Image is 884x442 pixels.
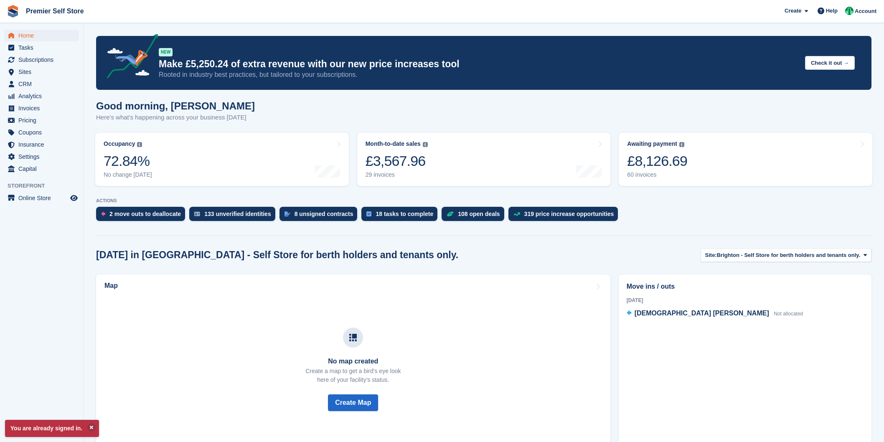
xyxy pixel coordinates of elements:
img: map-icn-33ee37083ee616e46c38cad1a60f524a97daa1e2b2c8c0bc3eb3415660979fc1.svg [349,334,357,341]
p: Create a map to get a bird's eye look here of your facility's status. [305,367,401,384]
a: Occupancy 72.84% No change [DATE] [95,133,349,186]
h2: [DATE] in [GEOGRAPHIC_DATA] - Self Store for berth holders and tenants only. [96,249,458,261]
button: Site: Brighton - Self Store for berth holders and tenants only. [701,248,871,262]
div: 108 open deals [458,211,500,217]
p: Make £5,250.24 of extra revenue with our new price increases tool [159,58,798,70]
div: 319 price increase opportunities [524,211,614,217]
div: 8 unsigned contracts [295,211,353,217]
div: 2 move outs to deallocate [109,211,181,217]
a: Preview store [69,193,79,203]
a: 2 move outs to deallocate [96,207,189,225]
div: 133 unverified identities [204,211,271,217]
a: menu [4,54,79,66]
a: Premier Self Store [23,4,87,18]
span: Online Store [18,192,69,204]
h2: Map [104,282,118,290]
img: Peter Pring [845,7,854,15]
span: Home [18,30,69,41]
img: icon-info-grey-7440780725fd019a000dd9b08b2336e03edf1995a4989e88bcd33f0948082b44.svg [423,142,428,147]
p: You are already signed in. [5,420,99,437]
span: Not allocated [774,311,803,317]
a: menu [4,42,79,53]
a: 18 tasks to complete [361,207,442,225]
img: task-75834270c22a3079a89374b754ae025e5fb1db73e45f91037f5363f120a921f8.svg [366,211,371,216]
span: Insurance [18,139,69,150]
a: Awaiting payment £8,126.69 60 invoices [619,133,872,186]
div: No change [DATE] [104,171,152,178]
h3: No map created [305,358,401,365]
span: Settings [18,151,69,163]
span: Invoices [18,102,69,114]
span: Subscriptions [18,54,69,66]
span: Create [785,7,801,15]
span: Tasks [18,42,69,53]
p: ACTIONS [96,198,871,203]
a: menu [4,90,79,102]
p: Here's what's happening across your business [DATE] [96,113,255,122]
span: Pricing [18,114,69,126]
span: Brighton - Self Store for berth holders and tenants only. [717,251,861,259]
a: Month-to-date sales £3,567.96 29 invoices [357,133,611,186]
div: 29 invoices [366,171,428,178]
div: £8,126.69 [627,152,687,170]
a: 8 unsigned contracts [279,207,362,225]
img: icon-info-grey-7440780725fd019a000dd9b08b2336e03edf1995a4989e88bcd33f0948082b44.svg [679,142,684,147]
span: Sites [18,66,69,78]
a: menu [4,192,79,204]
a: 108 open deals [442,207,508,225]
a: 319 price increase opportunities [508,207,622,225]
button: Create Map [328,394,378,411]
button: Check it out → [805,56,855,70]
a: menu [4,151,79,163]
img: deal-1b604bf984904fb50ccaf53a9ad4b4a5d6e5aea283cecdc64d6e3604feb123c2.svg [447,211,454,217]
div: 72.84% [104,152,152,170]
img: icon-info-grey-7440780725fd019a000dd9b08b2336e03edf1995a4989e88bcd33f0948082b44.svg [137,142,142,147]
span: Coupons [18,127,69,138]
img: verify_identity-adf6edd0f0f0b5bbfe63781bf79b02c33cf7c696d77639b501bdc392416b5a36.svg [194,211,200,216]
span: Site: [705,251,717,259]
div: [DATE] [627,297,864,304]
a: menu [4,78,79,90]
img: contract_signature_icon-13c848040528278c33f63329250d36e43548de30e8caae1d1a13099fd9432cc5.svg [285,211,290,216]
img: stora-icon-8386f47178a22dfd0bd8f6a31ec36ba5ce8667c1dd55bd0f319d3a0aa187defe.svg [7,5,19,18]
a: menu [4,114,79,126]
span: [DEMOGRAPHIC_DATA] [PERSON_NAME] [635,310,769,317]
a: menu [4,163,79,175]
div: 60 invoices [627,171,687,178]
div: 18 tasks to complete [376,211,433,217]
span: Analytics [18,90,69,102]
h1: Good morning, [PERSON_NAME] [96,100,255,112]
p: Rooted in industry best practices, but tailored to your subscriptions. [159,70,798,79]
div: NEW [159,48,173,56]
div: Awaiting payment [627,140,677,147]
span: Account [855,7,876,15]
div: Occupancy [104,140,135,147]
a: 133 unverified identities [189,207,279,225]
div: £3,567.96 [366,152,428,170]
img: price-adjustments-announcement-icon-8257ccfd72463d97f412b2fc003d46551f7dbcb40ab6d574587a9cd5c0d94... [100,34,158,81]
span: Storefront [8,182,83,190]
h2: Move ins / outs [627,282,864,292]
span: Capital [18,163,69,175]
img: move_outs_to_deallocate_icon-f764333ba52eb49d3ac5e1228854f67142a1ed5810a6f6cc68b1a99e826820c5.svg [101,211,105,216]
a: menu [4,139,79,150]
a: [DEMOGRAPHIC_DATA] [PERSON_NAME] Not allocated [627,308,803,319]
a: menu [4,127,79,138]
span: Help [826,7,838,15]
a: menu [4,30,79,41]
a: menu [4,66,79,78]
div: Month-to-date sales [366,140,421,147]
a: menu [4,102,79,114]
span: CRM [18,78,69,90]
img: price_increase_opportunities-93ffe204e8149a01c8c9dc8f82e8f89637d9d84a8eef4429ea346261dce0b2c0.svg [513,212,520,216]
